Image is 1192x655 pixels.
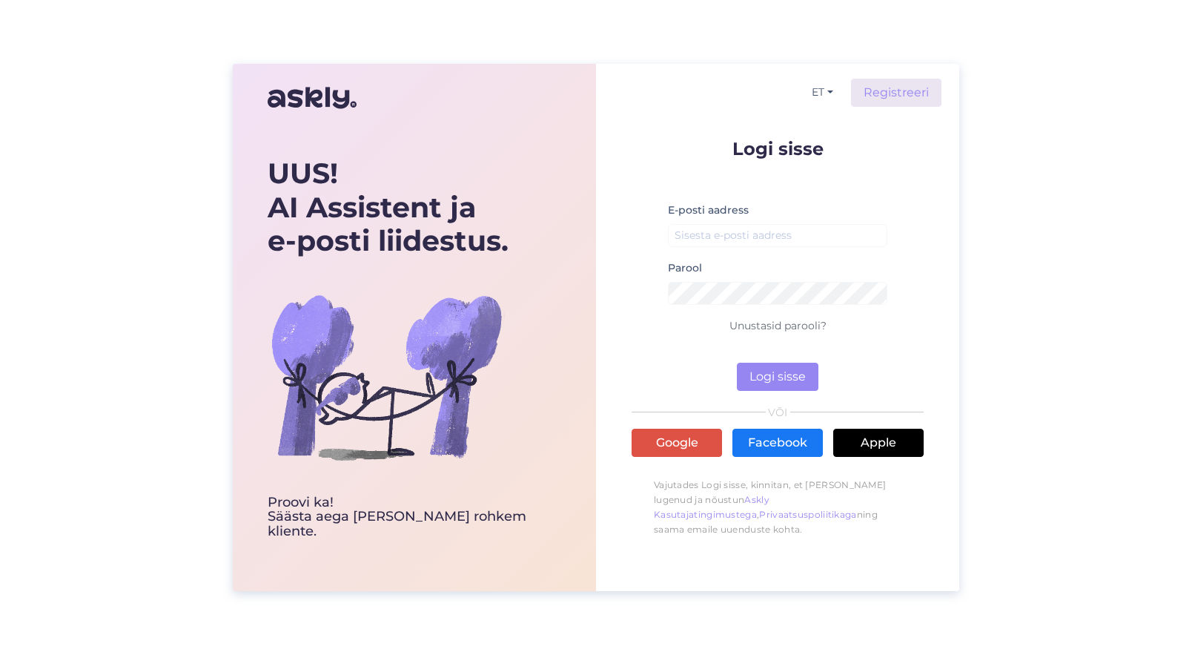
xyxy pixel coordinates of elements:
a: Apple [833,429,924,457]
a: Askly Kasutajatingimustega [654,494,769,520]
img: bg-askly [268,258,505,496]
label: E-posti aadress [668,203,749,218]
a: Privaatsuspoliitikaga [759,509,856,520]
span: VÕI [766,407,790,418]
button: Logi sisse [737,363,818,391]
p: Vajutades Logi sisse, kinnitan, et [PERSON_NAME] lugenud ja nõustun , ning saama emaile uuenduste... [632,470,924,544]
a: Unustasid parooli? [729,319,827,332]
label: Parool [668,260,702,276]
button: ET [806,82,839,103]
a: Facebook [732,429,823,457]
div: UUS! AI Assistent ja e-posti liidestus. [268,157,561,258]
div: Proovi ka! Säästa aega [PERSON_NAME] rohkem kliente. [268,496,561,539]
a: Registreeri [851,79,941,107]
input: Sisesta e-posti aadress [668,224,887,247]
img: Askly [268,80,357,116]
a: Google [632,429,722,457]
p: Logi sisse [632,139,924,158]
